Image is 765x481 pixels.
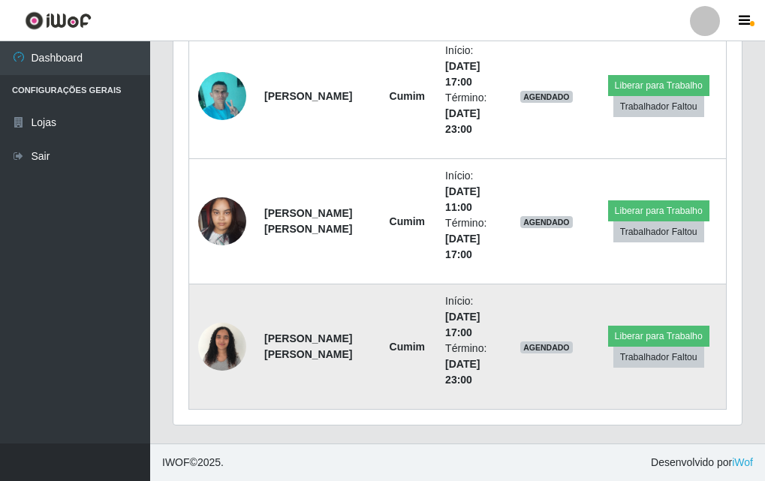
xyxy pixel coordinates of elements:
[445,233,480,260] time: [DATE] 17:00
[390,90,425,102] strong: Cumim
[608,326,709,347] button: Liberar para Trabalho
[198,189,246,253] img: 1738158966257.jpeg
[445,90,492,137] li: Término:
[445,168,492,215] li: Início:
[520,91,573,103] span: AGENDADO
[520,216,573,228] span: AGENDADO
[651,455,753,470] span: Desenvolvido por
[162,456,190,468] span: IWOF
[264,207,352,235] strong: [PERSON_NAME] [PERSON_NAME]
[445,60,480,88] time: [DATE] 17:00
[264,90,352,102] strong: [PERSON_NAME]
[264,332,352,360] strong: [PERSON_NAME] [PERSON_NAME]
[445,185,480,213] time: [DATE] 11:00
[445,293,492,341] li: Início:
[445,107,480,135] time: [DATE] 23:00
[520,341,573,353] span: AGENDADO
[732,456,753,468] a: iWof
[613,96,704,117] button: Trabalhador Faltou
[613,347,704,368] button: Trabalhador Faltou
[445,341,492,388] li: Término:
[445,358,480,386] time: [DATE] 23:00
[608,75,709,96] button: Liberar para Trabalho
[445,311,480,338] time: [DATE] 17:00
[390,341,425,353] strong: Cumim
[608,200,709,221] button: Liberar para Trabalho
[445,215,492,263] li: Término:
[445,43,492,90] li: Início:
[390,215,425,227] strong: Cumim
[198,64,246,128] img: 1699884729750.jpeg
[198,314,246,378] img: 1739233492617.jpeg
[162,455,224,470] span: © 2025 .
[25,11,92,30] img: CoreUI Logo
[613,221,704,242] button: Trabalhador Faltou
